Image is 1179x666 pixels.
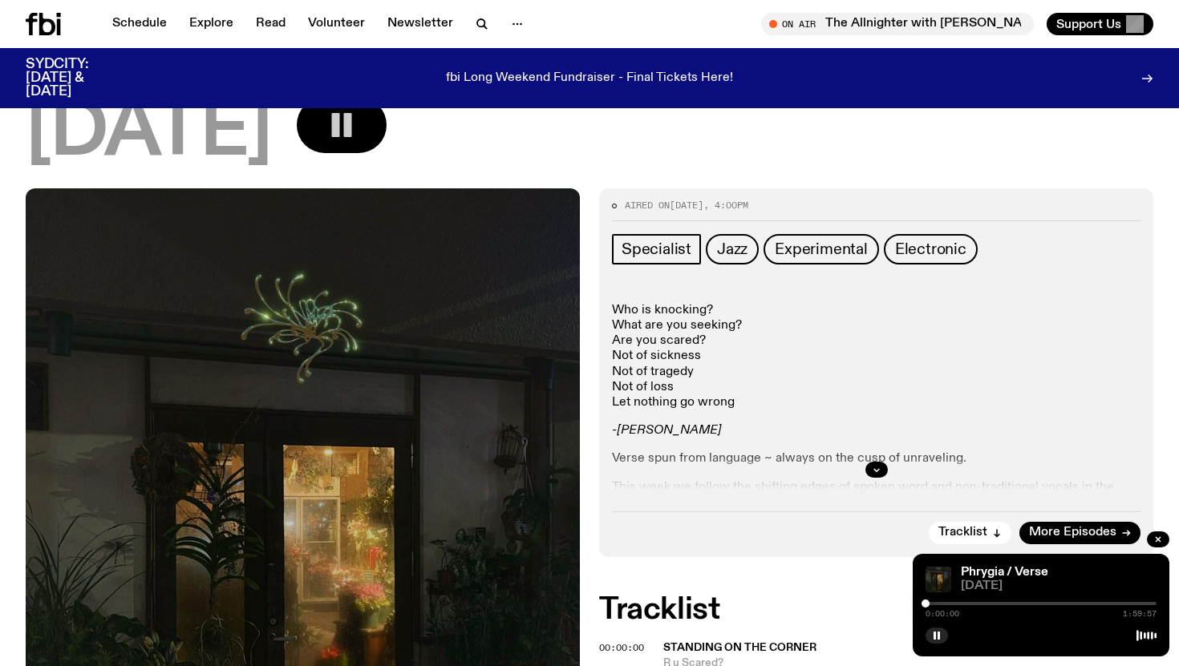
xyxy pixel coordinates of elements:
[926,610,959,618] span: 0:00:00
[612,303,1141,410] p: Who is knocking? What are you seeking? Are you scared? Not of sickness Not of tragedy Not of loss...
[298,13,375,35] a: Volunteer
[378,13,463,35] a: Newsletter
[599,595,1153,624] h2: Tracklist
[612,234,701,264] a: Specialist
[103,13,176,35] a: Schedule
[180,13,243,35] a: Explore
[617,424,721,437] em: [PERSON_NAME]
[599,641,644,654] span: 00:00:00
[625,199,670,212] span: Aired on
[446,71,733,86] p: fbi Long Weekend Fundraiser - Final Tickets Here!
[26,97,271,169] span: [DATE]
[1123,610,1157,618] span: 1:59:57
[961,580,1157,592] span: [DATE]
[1029,527,1116,539] span: More Episodes
[670,199,703,212] span: [DATE]
[938,527,987,539] span: Tracklist
[775,240,868,258] span: Experimental
[764,234,879,264] a: Experimental
[1056,17,1121,31] span: Support Us
[703,199,748,212] span: , 4:00pm
[622,240,691,258] span: Specialist
[961,566,1048,579] a: Phrygia / Verse
[717,240,748,258] span: Jazz
[884,234,978,264] a: Electronic
[26,58,128,99] h3: SYDCITY: [DATE] & [DATE]
[706,234,759,264] a: Jazz
[246,13,295,35] a: Read
[663,642,816,653] span: standing on the corner
[1047,13,1153,35] button: Support Us
[612,423,1141,438] p: -
[929,522,1011,544] button: Tracklist
[599,644,644,652] button: 00:00:00
[895,240,966,258] span: Electronic
[761,13,1034,35] button: On AirThe Allnighter with [PERSON_NAME]
[1019,522,1141,544] a: More Episodes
